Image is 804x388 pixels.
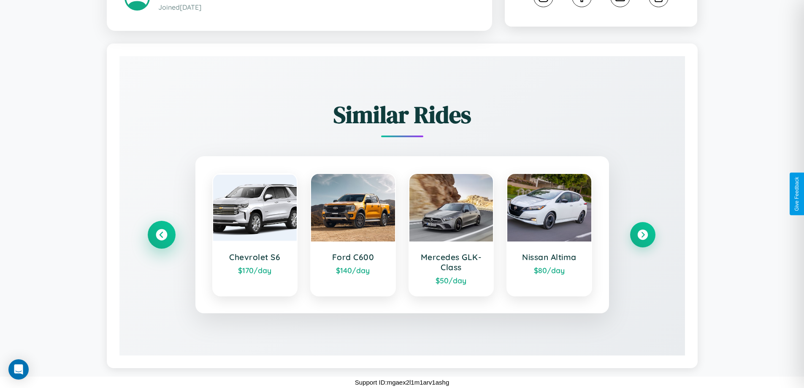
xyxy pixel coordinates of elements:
a: Ford C600$140/day [310,173,396,296]
h3: Mercedes GLK-Class [418,252,485,272]
h3: Nissan Altima [516,252,583,262]
p: Support ID: mgaex2l1m1arv1ashg [355,377,449,388]
h2: Similar Rides [149,98,655,131]
div: Give Feedback [794,177,800,211]
div: $ 50 /day [418,276,485,285]
h3: Chevrolet S6 [222,252,289,262]
div: Open Intercom Messenger [8,359,29,380]
div: $ 80 /day [516,266,583,275]
a: Nissan Altima$80/day [506,173,592,296]
div: $ 140 /day [319,266,387,275]
p: Joined [DATE] [158,1,474,14]
h3: Ford C600 [319,252,387,262]
a: Mercedes GLK-Class$50/day [409,173,494,296]
a: Chevrolet S6$170/day [212,173,298,296]
div: $ 170 /day [222,266,289,275]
